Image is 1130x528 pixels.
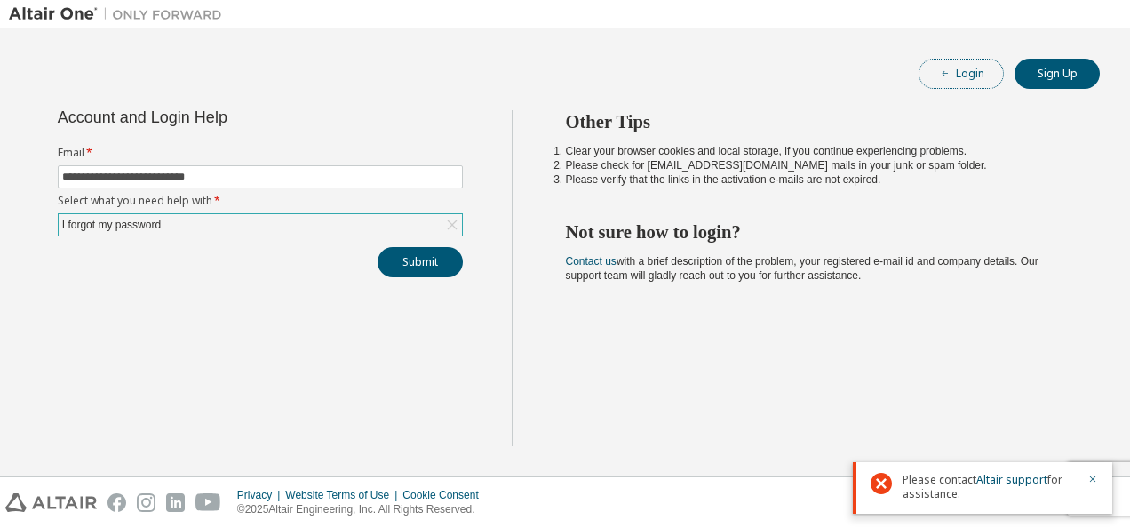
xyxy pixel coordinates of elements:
[919,59,1004,89] button: Login
[1015,59,1100,89] button: Sign Up
[58,110,382,124] div: Account and Login Help
[566,255,617,268] a: Contact us
[60,215,163,235] div: I forgot my password
[566,172,1069,187] li: Please verify that the links in the activation e-mails are not expired.
[566,220,1069,244] h2: Not sure how to login?
[903,473,1077,501] span: Please contact for assistance.
[59,214,462,236] div: I forgot my password
[5,493,97,512] img: altair_logo.svg
[166,493,185,512] img: linkedin.svg
[58,194,463,208] label: Select what you need help with
[107,493,126,512] img: facebook.svg
[195,493,221,512] img: youtube.svg
[378,247,463,277] button: Submit
[9,5,231,23] img: Altair One
[237,502,489,517] p: © 2025 Altair Engineering, Inc. All Rights Reserved.
[285,488,402,502] div: Website Terms of Use
[137,493,155,512] img: instagram.svg
[237,488,285,502] div: Privacy
[58,146,463,160] label: Email
[402,488,489,502] div: Cookie Consent
[566,110,1069,133] h2: Other Tips
[976,472,1047,487] a: Altair support
[566,144,1069,158] li: Clear your browser cookies and local storage, if you continue experiencing problems.
[566,158,1069,172] li: Please check for [EMAIL_ADDRESS][DOMAIN_NAME] mails in your junk or spam folder.
[566,255,1038,282] span: with a brief description of the problem, your registered e-mail id and company details. Our suppo...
